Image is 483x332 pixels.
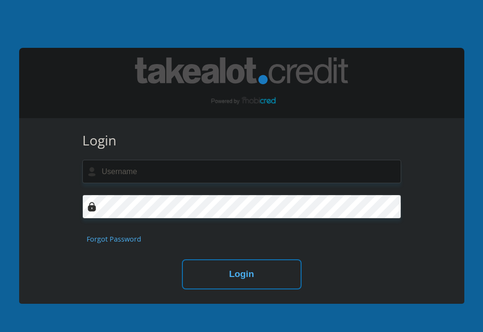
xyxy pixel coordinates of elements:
h3: Login [82,133,401,149]
button: Login [182,259,302,289]
input: Username [82,160,401,183]
img: takealot_credit logo [135,57,348,109]
img: Image [87,202,97,211]
img: user-icon image [87,167,97,177]
a: Forgot Password [87,234,141,244]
